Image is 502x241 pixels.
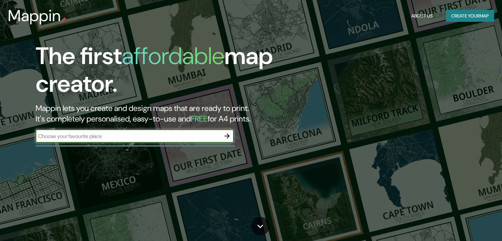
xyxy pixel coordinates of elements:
img: mappin-pin [61,17,66,22]
h5: FREE [191,114,208,124]
h3: Mappin [8,7,61,25]
button: Create yourmap [446,10,494,22]
input: Choose your favourite place [36,132,220,140]
h2: Mappin lets you create and design maps that are ready to print. It's completely personalised, eas... [36,103,287,124]
h1: affordable [122,41,224,71]
button: About Us [409,10,435,22]
h1: The first map creator. [36,42,287,103]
